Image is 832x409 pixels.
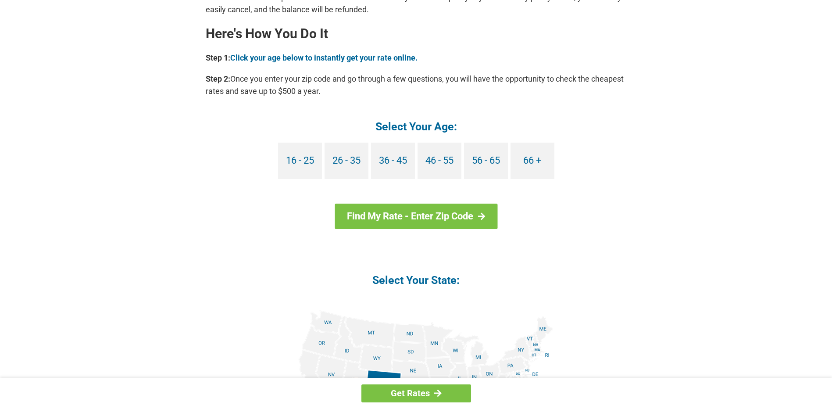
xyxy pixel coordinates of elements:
a: 36 - 45 [371,143,415,179]
p: Once you enter your zip code and go through a few questions, you will have the opportunity to che... [206,73,627,97]
a: 56 - 65 [464,143,508,179]
a: Find My Rate - Enter Zip Code [335,204,497,229]
h4: Select Your Age: [206,119,627,134]
h2: Here's How You Do It [206,27,627,41]
a: 16 - 25 [278,143,322,179]
h4: Select Your State: [206,273,627,287]
a: Click your age below to instantly get your rate online. [230,53,418,62]
a: 26 - 35 [325,143,368,179]
b: Step 2: [206,74,230,83]
a: 66 + [511,143,554,179]
a: 46 - 55 [418,143,461,179]
a: Get Rates [361,384,471,402]
b: Step 1: [206,53,230,62]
